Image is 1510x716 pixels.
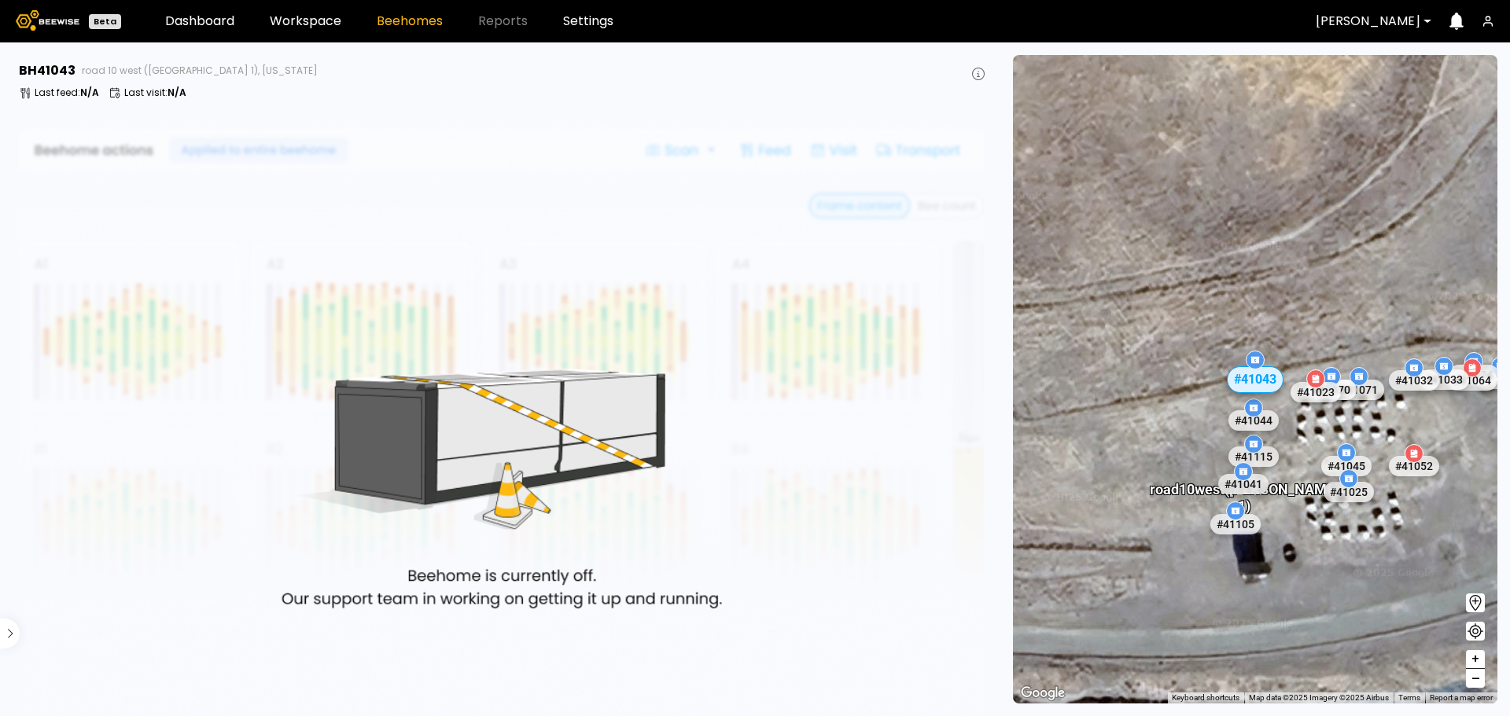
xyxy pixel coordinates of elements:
[1466,669,1485,688] button: –
[1419,369,1469,389] div: # 41033
[1228,410,1279,431] div: # 41044
[1017,683,1069,703] a: Open this area in Google Maps (opens a new window)
[1430,693,1493,702] a: Report a map error
[377,15,443,28] a: Beehomes
[1150,464,1339,513] div: road 10 west ([PERSON_NAME] 1)
[1218,474,1269,494] div: # 41041
[1466,650,1485,669] button: +
[1228,446,1279,467] div: # 41115
[563,15,613,28] a: Settings
[1471,649,1480,669] span: +
[1334,380,1384,400] div: # 41071
[168,86,186,99] b: N/A
[478,15,528,28] span: Reports
[1389,370,1439,391] div: # 41032
[1291,381,1341,402] div: # 41023
[1017,683,1069,703] img: Google
[1321,455,1372,475] div: # 41045
[19,64,75,77] h3: BH 41043
[1471,669,1480,688] span: –
[1227,366,1283,393] div: # 41043
[1398,693,1420,702] a: Terms (opens in new tab)
[80,86,99,99] b: N/A
[270,15,341,28] a: Workspace
[1249,693,1389,702] span: Map data ©2025 Imagery ©2025 Airbus
[35,88,99,97] p: Last feed :
[1389,456,1439,476] div: # 41052
[124,88,186,97] p: Last visit :
[1172,692,1239,703] button: Keyboard shortcuts
[1447,370,1497,391] div: # 41064
[16,10,79,31] img: Beewise logo
[165,15,234,28] a: Dashboard
[1324,481,1374,501] div: # 41025
[89,14,121,29] div: Beta
[1210,513,1261,534] div: # 41105
[82,66,318,75] span: road 10 west ([GEOGRAPHIC_DATA] 1), [US_STATE]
